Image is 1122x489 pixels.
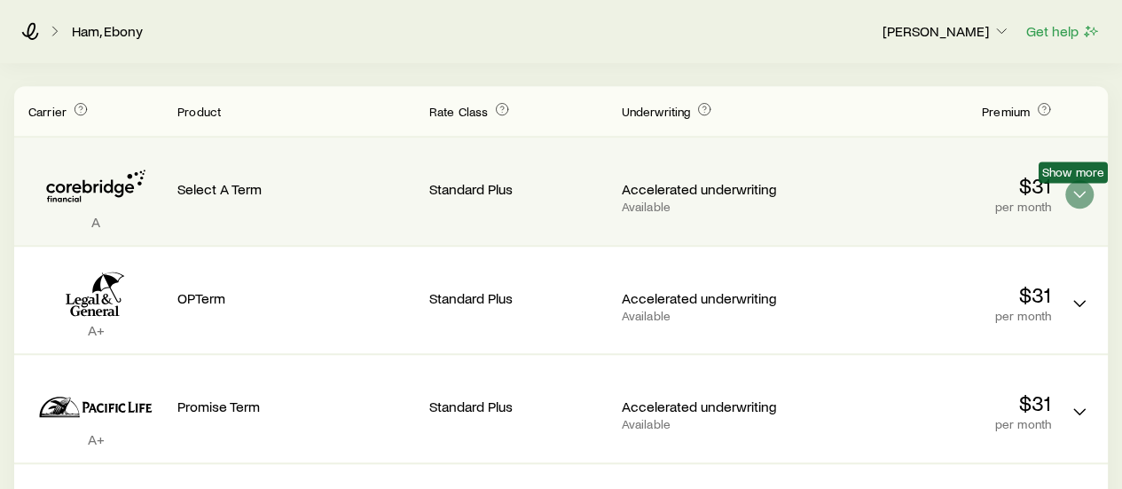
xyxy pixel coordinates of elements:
[622,309,800,323] p: Available
[1025,21,1101,42] button: Get help
[882,21,1011,43] button: [PERSON_NAME]
[429,104,489,119] span: Rate Class
[429,180,608,198] p: Standard Plus
[429,398,608,415] p: Standard Plus
[622,180,800,198] p: Accelerated underwriting
[813,173,1051,198] p: $31
[982,104,1030,119] span: Premium
[813,390,1051,415] p: $31
[813,309,1051,323] p: per month
[71,23,144,40] a: Ham, Ebony
[177,398,415,415] p: Promise Term
[28,104,67,119] span: Carrier
[813,417,1051,431] p: per month
[622,417,800,431] p: Available
[177,289,415,307] p: OPTerm
[28,321,163,339] p: A+
[177,180,415,198] p: Select A Term
[28,430,163,448] p: A+
[622,289,800,307] p: Accelerated underwriting
[622,200,800,214] p: Available
[429,289,608,307] p: Standard Plus
[883,22,1010,40] p: [PERSON_NAME]
[177,104,221,119] span: Product
[813,200,1051,214] p: per month
[622,104,691,119] span: Underwriting
[1042,165,1104,179] span: Show more
[813,282,1051,307] p: $31
[622,398,800,415] p: Accelerated underwriting
[28,213,163,231] p: A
